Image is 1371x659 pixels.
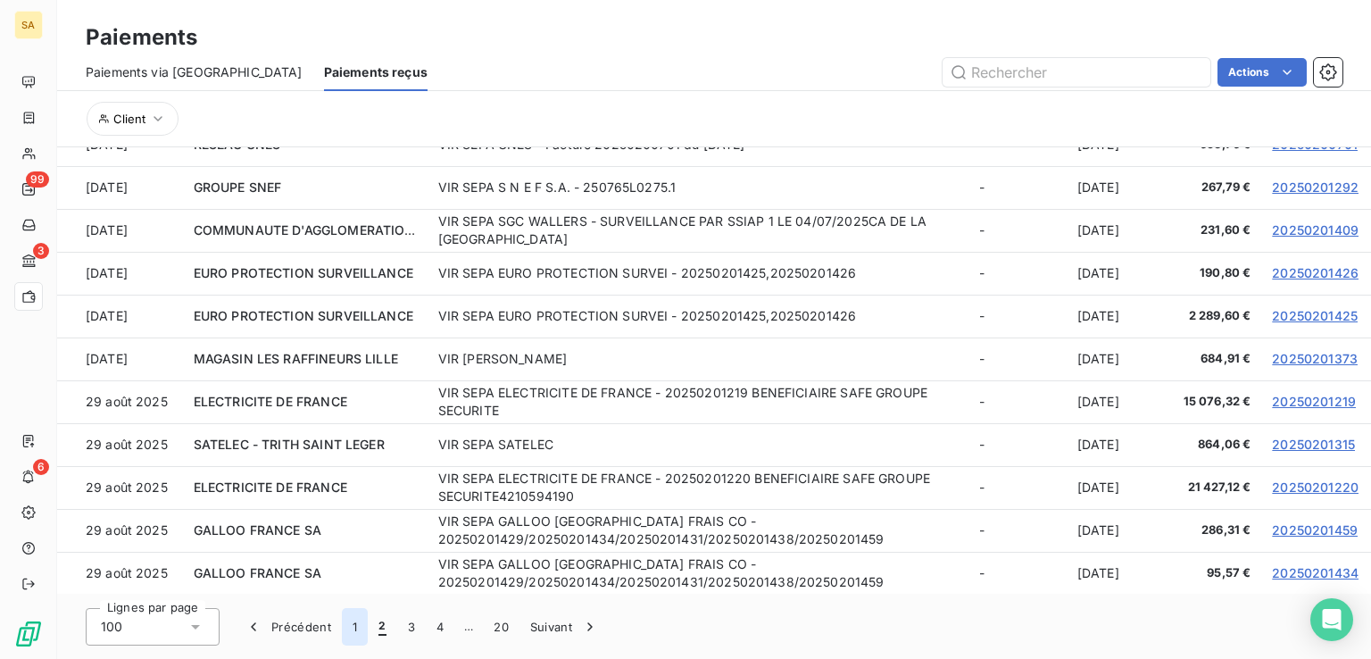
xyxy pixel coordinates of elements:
span: Paiements via [GEOGRAPHIC_DATA] [86,63,303,81]
span: 2 289,60 € [1181,307,1251,325]
td: [DATE] [57,166,183,209]
td: - [968,338,1067,380]
a: 20250201409 [1272,222,1359,238]
span: 2 [378,618,386,636]
span: Client [113,112,145,126]
td: VIR SEPA GALLOO [GEOGRAPHIC_DATA] FRAIS CO - 20250201429/20250201434/20250201431/20250201438/2025... [428,552,969,595]
td: - [968,509,1067,552]
td: VIR SEPA S N E F S.A. - 250765L0275.1 [428,166,969,209]
span: EURO PROTECTION SURVEILLANCE [194,265,413,280]
td: [DATE] [57,295,183,338]
button: Suivant [519,608,610,646]
td: [DATE] [57,252,183,295]
a: 20250201219 [1272,394,1356,409]
td: 29 août 2025 [57,552,183,595]
td: - [968,252,1067,295]
td: 29 août 2025 [57,423,183,466]
span: 190,80 € [1181,264,1251,282]
a: 20250201426 [1272,265,1359,280]
td: [DATE] [1067,552,1170,595]
td: - [968,380,1067,423]
td: VIR SEPA GALLOO [GEOGRAPHIC_DATA] FRAIS CO - 20250201429/20250201434/20250201431/20250201438/2025... [428,509,969,552]
a: 20250201315 [1272,437,1355,452]
span: 100 [101,618,122,636]
button: 20 [483,608,519,646]
td: [DATE] [57,209,183,252]
td: VIR SEPA EURO PROTECTION SURVEI - 20250201425,20250201426 [428,252,969,295]
button: Actions [1217,58,1307,87]
td: [DATE] [1067,423,1170,466]
span: 95,57 € [1181,564,1251,582]
td: VIR SEPA ELECTRICITE DE FRANCE - 20250201220 BENEFICIAIRE SAFE GROUPE SECURITE4210594190 [428,466,969,509]
span: 684,91 € [1181,350,1251,368]
button: 1 [342,608,368,646]
span: SATELEC - TRITH SAINT LEGER [194,437,385,452]
a: 20250201459 [1272,522,1358,538]
td: VIR SEPA EURO PROTECTION SURVEI - 20250201425,20250201426 [428,295,969,338]
span: 267,79 € [1181,179,1251,196]
img: Logo LeanPay [14,620,43,648]
td: [DATE] [57,338,183,380]
td: VIR SEPA SGC WALLERS - SURVEILLANCE PAR SSIAP 1 LE 04/07/2025CA DE LA [GEOGRAPHIC_DATA] [428,209,969,252]
h3: Paiements [86,21,197,54]
button: 4 [426,608,454,646]
span: 864,06 € [1181,436,1251,454]
input: Rechercher [943,58,1210,87]
td: 29 août 2025 [57,380,183,423]
td: [DATE] [1067,166,1170,209]
td: VIR [PERSON_NAME] [428,338,969,380]
td: [DATE] [1067,252,1170,295]
span: 99 [26,171,49,188]
td: - [968,466,1067,509]
a: 20250201425 [1272,308,1358,323]
span: MAGASIN LES RAFFINEURS LILLE [194,351,398,366]
td: - [968,166,1067,209]
span: EURO PROTECTION SURVEILLANCE [194,308,413,323]
td: 29 août 2025 [57,509,183,552]
span: 3 [33,243,49,259]
span: GALLOO FRANCE SA [194,565,321,580]
td: VIR SEPA ELECTRICITE DE FRANCE - 20250201219 BENEFICIAIRE SAFE GROUPE SECURITE [428,380,969,423]
button: Client [87,102,179,136]
td: [DATE] [1067,380,1170,423]
span: ELECTRICITE DE FRANCE [194,480,347,495]
span: 286,31 € [1181,521,1251,539]
span: 231,60 € [1181,221,1251,239]
td: - [968,423,1067,466]
span: … [454,613,483,641]
td: - [968,552,1067,595]
span: Paiements reçus [324,63,428,81]
button: Précédent [234,608,342,646]
div: SA [14,11,43,39]
button: 3 [397,608,426,646]
span: 15 076,32 € [1181,393,1251,411]
td: - [968,209,1067,252]
a: 20250201373 [1272,351,1358,366]
td: [DATE] [1067,295,1170,338]
a: 20250201292 [1272,179,1359,195]
td: [DATE] [1067,466,1170,509]
span: GROUPE SNEF [194,179,282,195]
div: Open Intercom Messenger [1310,598,1353,641]
a: 20250201220 [1272,480,1359,495]
td: - [968,295,1067,338]
button: 2 [368,608,396,646]
td: [DATE] [1067,509,1170,552]
span: 6 [33,459,49,475]
td: 29 août 2025 [57,466,183,509]
td: VIR SEPA SATELEC [428,423,969,466]
td: [DATE] [1067,209,1170,252]
span: COMMUNAUTE D'AGGLOMERATION DE LA PORTE DU [194,222,522,238]
span: ELECTRICITE DE FRANCE [194,394,347,409]
td: [DATE] [1067,338,1170,380]
a: 20250201434 [1272,565,1359,580]
span: GALLOO FRANCE SA [194,522,321,538]
span: 21 427,12 € [1181,479,1251,496]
